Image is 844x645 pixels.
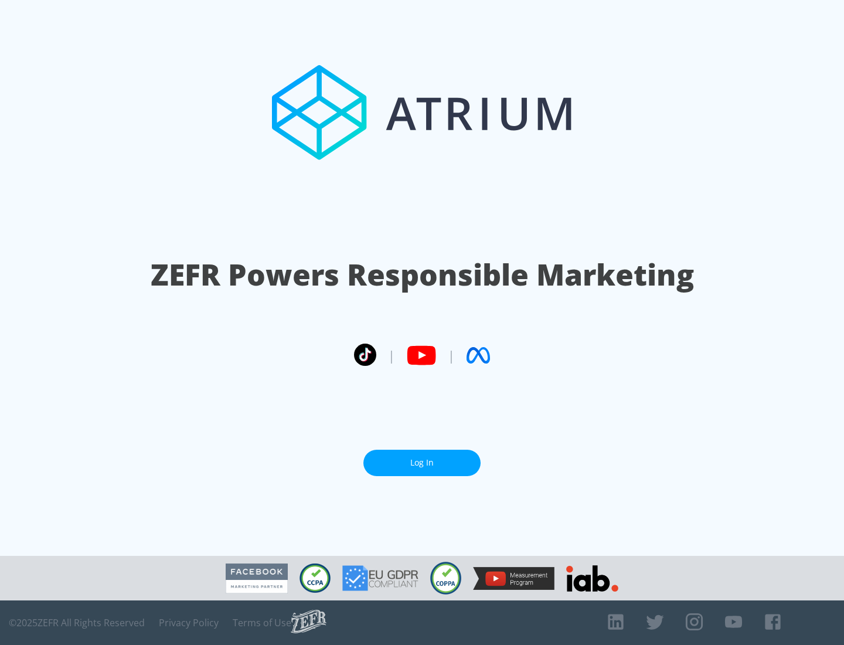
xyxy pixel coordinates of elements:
a: Terms of Use [233,617,291,629]
a: Log In [363,450,481,476]
span: © 2025 ZEFR All Rights Reserved [9,617,145,629]
h1: ZEFR Powers Responsible Marketing [151,254,694,295]
img: GDPR Compliant [342,565,418,591]
img: Facebook Marketing Partner [226,563,288,593]
img: IAB [566,565,618,592]
img: COPPA Compliant [430,562,461,595]
span: | [388,347,395,364]
img: CCPA Compliant [300,563,331,593]
a: Privacy Policy [159,617,219,629]
span: | [448,347,455,364]
img: YouTube Measurement Program [473,567,554,590]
